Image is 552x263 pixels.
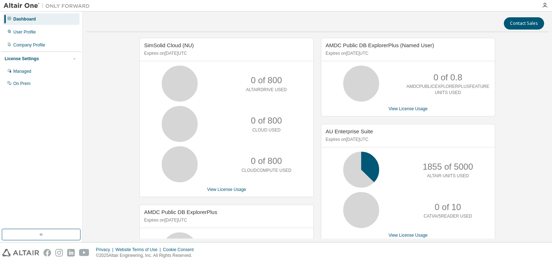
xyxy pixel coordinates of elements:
p: 0 of 800 [251,115,282,127]
a: View License Usage [388,233,428,238]
div: On Prem [13,81,31,86]
span: AU Enterprise Suite [326,128,373,134]
div: Company Profile [13,42,45,48]
span: AMDC Public DB ExplorerPlus (Named User) [326,42,434,48]
p: Expires on [DATE] UTC [144,50,307,57]
p: ALTAIRDRIVE USED [246,87,287,93]
a: View License Usage [207,187,246,192]
a: View License Usage [388,106,428,111]
span: AMDC Public DB ExplorerPlus [144,209,217,215]
span: SimSolid Cloud (NU) [144,42,194,48]
p: Expires on [DATE] UTC [326,137,489,143]
button: Contact Sales [504,17,544,30]
img: facebook.svg [43,249,51,257]
div: License Settings [5,56,39,62]
img: youtube.svg [79,249,89,257]
div: Managed [13,68,31,74]
p: ALTAIR UNITS USED [427,173,469,179]
div: Dashboard [13,16,36,22]
p: 0 of 0.8 [433,71,462,84]
p: 0 of 10 [435,201,461,213]
div: Cookie Consent [163,247,198,253]
div: User Profile [13,29,36,35]
p: 0 of 0.1 [252,238,281,250]
p: CLOUDCOMPUTE USED [241,168,291,174]
img: instagram.svg [55,249,63,257]
p: AMDCPUBLICEXPLORERPLUSFEATURE UNITS USED [406,84,489,96]
img: altair_logo.svg [2,249,39,257]
p: © 2025 Altair Engineering, Inc. All Rights Reserved. [96,253,198,259]
p: 0 of 800 [251,155,282,167]
img: linkedin.svg [67,249,75,257]
img: Altair One [4,2,93,9]
div: Privacy [96,247,115,253]
p: Expires on [DATE] UTC [326,50,489,57]
p: 1855 of 5000 [423,161,473,173]
p: Expires on [DATE] UTC [144,217,307,223]
p: CLOUD USED [252,127,281,133]
div: Website Terms of Use [115,247,163,253]
p: 0 of 800 [251,74,282,86]
p: CATIAV5READER USED [424,213,472,219]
